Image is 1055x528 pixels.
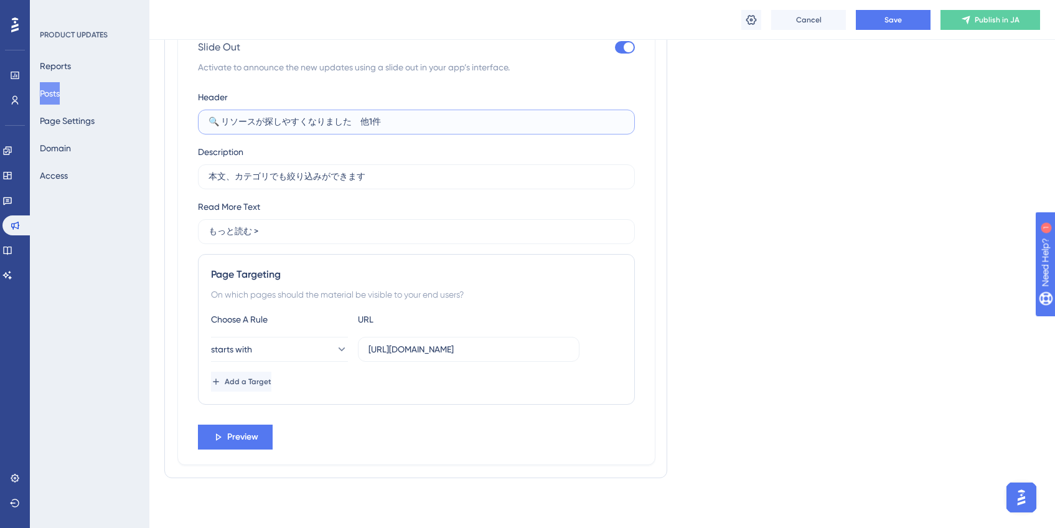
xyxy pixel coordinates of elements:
[227,430,258,445] span: Preview
[358,312,495,327] div: URL
[209,115,624,129] input: Product Updates
[940,10,1040,30] button: Publish in JA
[40,30,108,40] div: PRODUCT UPDATES
[368,342,569,356] input: yourwebsite.com/path
[211,267,622,282] div: Page Targeting
[198,144,243,159] div: Description
[211,372,271,392] button: Add a Target
[40,82,60,105] button: Posts
[211,287,622,302] div: On which pages should the material be visible to your end users?
[198,40,240,55] span: Slide Out
[29,3,78,18] span: Need Help?
[198,425,273,450] button: Preview
[209,170,624,184] input: Check out the latest improvements in our product!
[796,15,822,25] span: Cancel
[209,225,624,238] input: Read More >
[40,137,71,159] button: Domain
[198,90,228,105] div: Header
[1003,479,1040,516] iframe: UserGuiding AI Assistant Launcher
[40,55,71,77] button: Reports
[211,342,252,357] span: starts with
[40,164,68,187] button: Access
[198,199,260,214] div: Read More Text
[771,10,846,30] button: Cancel
[884,15,902,25] span: Save
[211,337,348,362] button: starts with
[211,312,348,327] div: Choose A Rule
[198,60,635,75] span: Activate to announce the new updates using a slide out in your app’s interface.
[856,10,931,30] button: Save
[40,110,95,132] button: Page Settings
[225,377,271,387] span: Add a Target
[975,15,1020,25] span: Publish in JA
[87,6,90,16] div: 1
